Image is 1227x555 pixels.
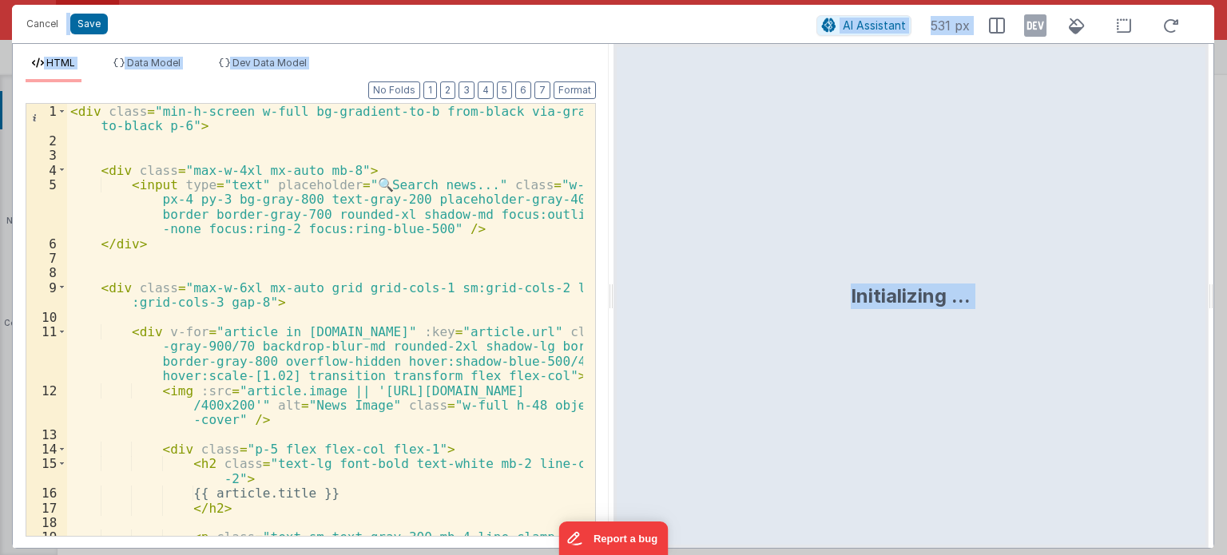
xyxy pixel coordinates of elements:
[26,251,67,265] div: 7
[26,163,67,177] div: 4
[26,265,67,279] div: 8
[497,81,512,99] button: 5
[843,18,906,32] span: AI Assistant
[70,14,108,34] button: Save
[423,81,437,99] button: 1
[26,442,67,456] div: 14
[26,529,67,544] div: 19
[26,310,67,324] div: 10
[46,57,75,69] span: HTML
[26,104,67,133] div: 1
[26,324,67,383] div: 11
[26,133,67,148] div: 2
[26,456,67,486] div: 15
[127,57,181,69] span: Data Model
[440,81,455,99] button: 2
[26,148,67,162] div: 3
[26,501,67,515] div: 17
[232,57,307,69] span: Dev Data Model
[26,236,67,251] div: 6
[26,383,67,427] div: 12
[26,280,67,310] div: 9
[559,521,669,555] iframe: Marker.io feedback button
[931,16,970,35] span: 531 px
[554,81,596,99] button: Format
[18,13,66,35] button: Cancel
[851,283,971,309] div: Initializing ...
[26,515,67,529] div: 18
[26,427,67,442] div: 13
[816,15,911,36] button: AI Assistant
[534,81,550,99] button: 7
[459,81,475,99] button: 3
[26,177,67,236] div: 5
[478,81,494,99] button: 4
[368,81,420,99] button: No Folds
[515,81,531,99] button: 6
[26,486,67,500] div: 16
